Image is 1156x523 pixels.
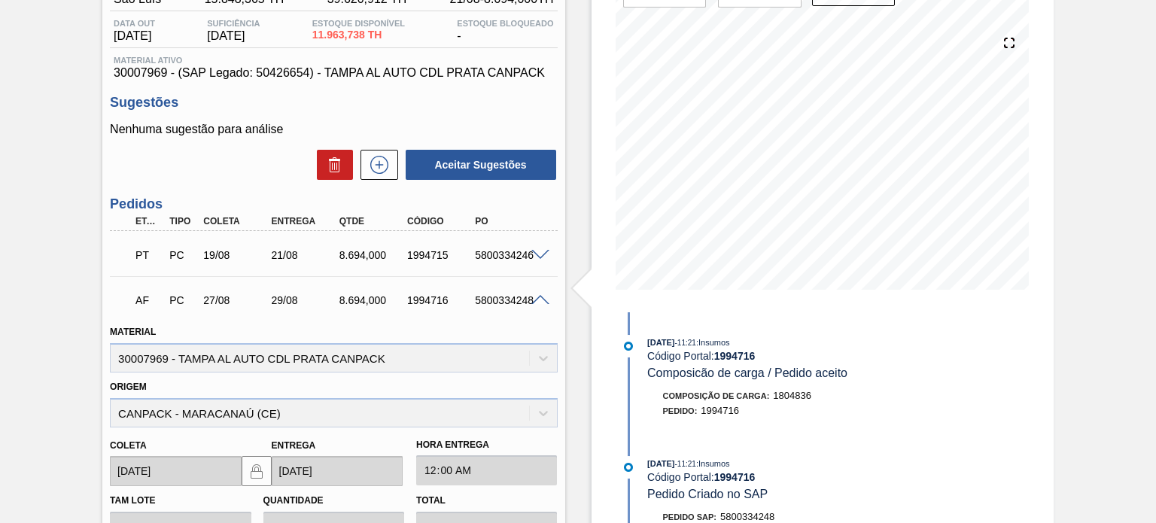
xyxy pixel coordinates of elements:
[403,216,478,227] div: Código
[720,511,774,522] span: 5800334248
[312,19,405,28] span: Estoque Disponível
[696,459,730,468] span: : Insumos
[110,95,557,111] h3: Sugestões
[135,294,162,306] p: AF
[312,29,405,41] span: 11.963,738 TH
[416,434,557,456] label: Hora Entrega
[406,150,556,180] button: Aceitar Sugestões
[207,19,260,28] span: Suficiência
[398,148,558,181] div: Aceitar Sugestões
[132,284,166,317] div: Aguardando Faturamento
[166,294,199,306] div: Pedido de Compra
[166,216,199,227] div: Tipo
[403,294,478,306] div: 1994716
[114,29,155,43] span: [DATE]
[453,19,557,43] div: -
[663,512,717,521] span: Pedido SAP:
[696,338,730,347] span: : Insumos
[199,216,274,227] div: Coleta
[110,196,557,212] h3: Pedidos
[624,342,633,351] img: atual
[624,463,633,472] img: atual
[663,391,770,400] span: Composição de Carga :
[110,327,156,337] label: Material
[114,56,553,65] span: Material ativo
[647,350,1005,362] div: Código Portal:
[110,440,146,451] label: Coleta
[714,350,756,362] strong: 1994716
[336,249,410,261] div: 8.694,000
[647,338,674,347] span: [DATE]
[110,495,155,506] label: Tam lote
[714,471,756,483] strong: 1994716
[647,459,674,468] span: [DATE]
[132,216,166,227] div: Etapa
[263,495,324,506] label: Quantidade
[268,294,342,306] div: 29/08/2025
[268,249,342,261] div: 21/08/2025
[242,456,272,486] button: locked
[135,249,162,261] p: PT
[268,216,342,227] div: Entrega
[675,460,696,468] span: - 11:21
[647,366,847,379] span: Composicão de carga / Pedido aceito
[199,294,274,306] div: 27/08/2025
[272,456,403,486] input: dd/mm/yyyy
[272,440,316,451] label: Entrega
[110,382,147,392] label: Origem
[471,249,546,261] div: 5800334246
[471,216,546,227] div: PO
[773,390,811,401] span: 1804836
[403,249,478,261] div: 1994715
[114,66,553,80] span: 30007969 - (SAP Legado: 50426654) - TAMPA AL AUTO CDL PRATA CANPACK
[309,150,353,180] div: Excluir Sugestões
[675,339,696,347] span: - 11:21
[416,495,446,506] label: Total
[114,19,155,28] span: Data out
[336,216,410,227] div: Qtde
[132,239,166,272] div: Pedido em Trânsito
[248,462,266,480] img: locked
[199,249,274,261] div: 19/08/2025
[647,488,768,500] span: Pedido Criado no SAP
[207,29,260,43] span: [DATE]
[701,405,739,416] span: 1994716
[110,123,557,136] p: Nenhuma sugestão para análise
[166,249,199,261] div: Pedido de Compra
[471,294,546,306] div: 5800334248
[663,406,698,415] span: Pedido :
[336,294,410,306] div: 8.694,000
[110,456,241,486] input: dd/mm/yyyy
[353,150,398,180] div: Nova sugestão
[457,19,553,28] span: Estoque Bloqueado
[647,471,1005,483] div: Código Portal:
